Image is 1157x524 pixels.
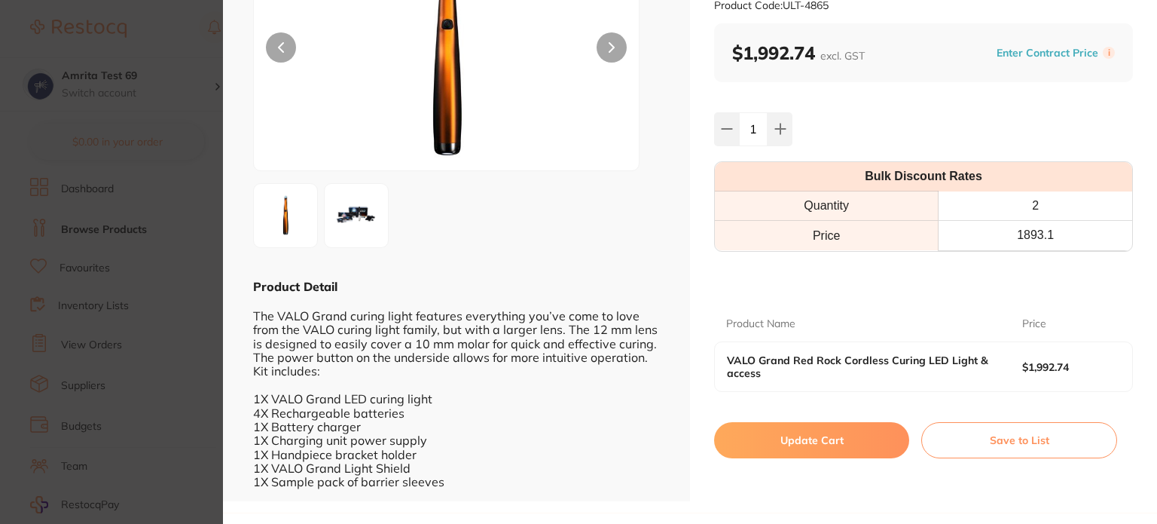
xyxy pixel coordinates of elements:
th: Bulk Discount Rates [715,162,1132,192]
span: excl. GST [820,49,865,63]
button: Enter Contract Price [992,46,1103,60]
label: i [1103,47,1115,59]
p: Product Name [726,317,795,332]
div: The VALO Grand curing light features everything you’ve come to love from the VALO curing light fa... [253,295,660,489]
b: Product Detail [253,279,337,294]
img: LmpwZw [258,188,313,243]
th: 1893.1 [939,221,1132,250]
img: Z3JhbmQuanBn [329,188,383,243]
button: Update Cart [714,422,909,458]
b: VALO Grand Red Rock Cordless Curing LED Light & access [727,354,992,378]
button: Save to List [921,422,1117,458]
b: $1,992.74 [732,41,865,64]
p: Price [1022,317,1046,332]
b: $1,992.74 [1022,361,1110,373]
th: 2 [939,192,1132,221]
td: Price [715,221,939,250]
th: Quantity [715,192,939,221]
